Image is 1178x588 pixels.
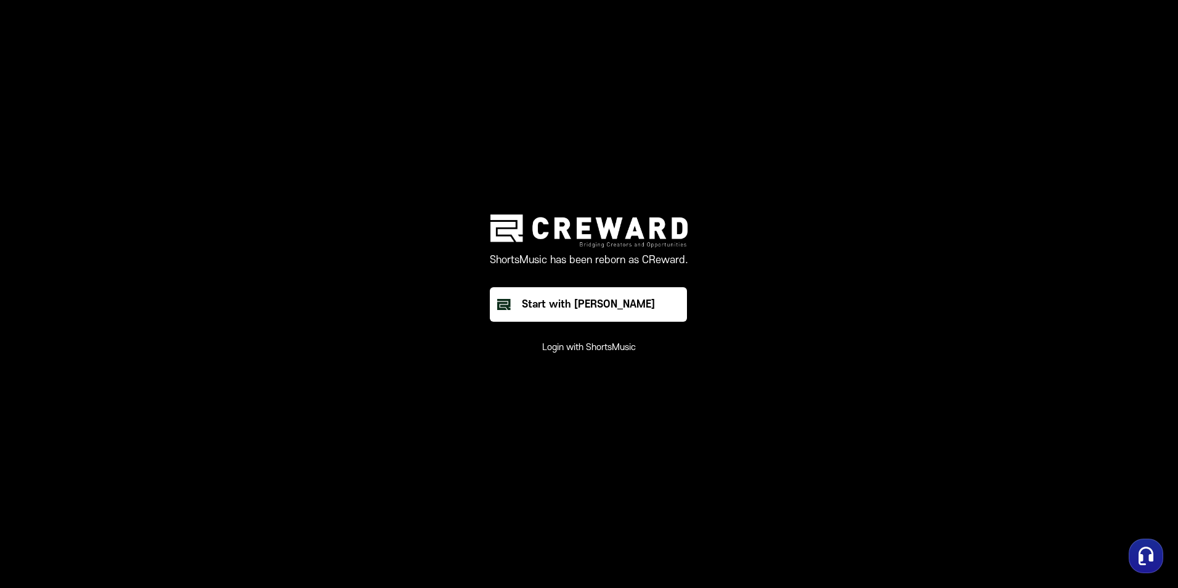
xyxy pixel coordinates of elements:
p: ShortsMusic has been reborn as CReward. [490,253,688,267]
a: Start with [PERSON_NAME] [490,287,688,322]
button: Start with [PERSON_NAME] [490,287,687,322]
button: Login with ShortsMusic [542,341,636,354]
div: Start with [PERSON_NAME] [522,297,655,312]
img: creward logo [490,214,688,247]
